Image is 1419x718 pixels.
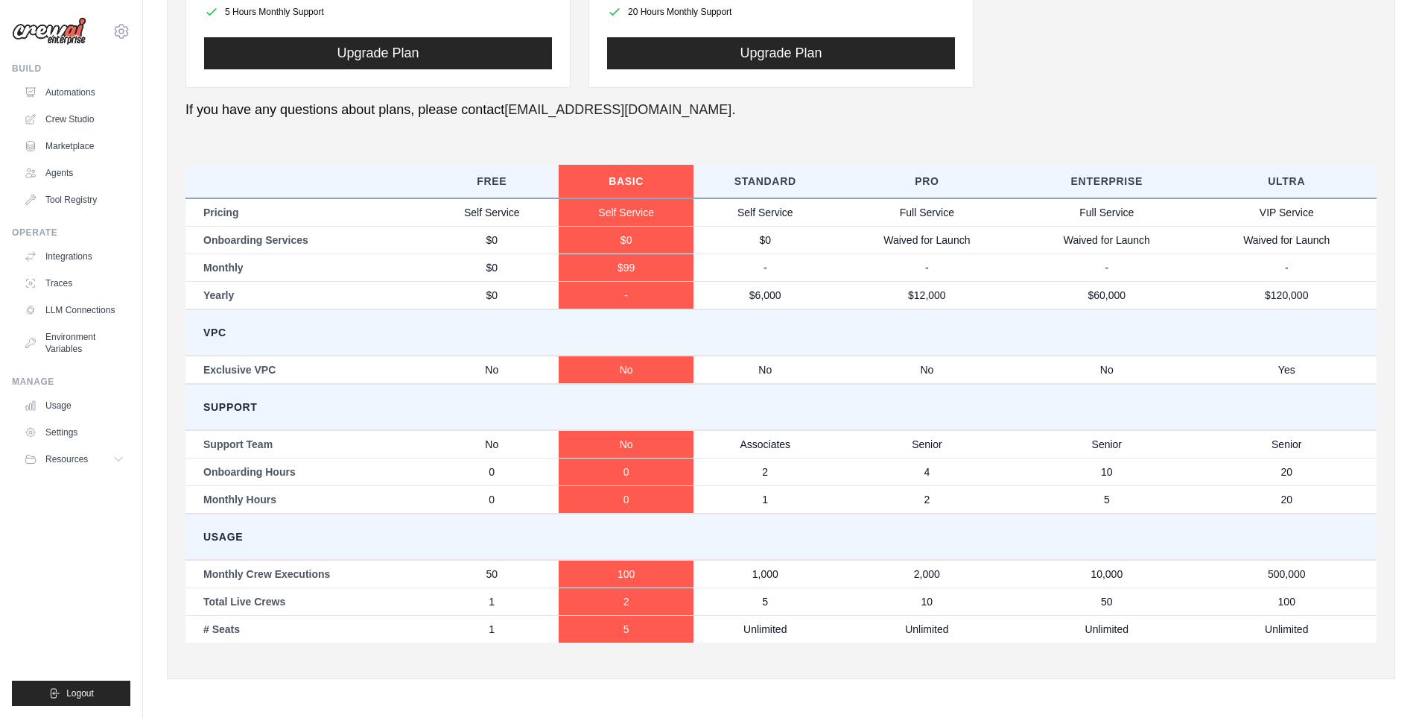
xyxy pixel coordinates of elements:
[1017,485,1196,514] td: 5
[18,447,130,471] button: Resources
[18,134,130,158] a: Marketplace
[1197,356,1377,384] td: Yes
[18,394,130,418] a: Usage
[1017,356,1196,384] td: No
[18,161,130,185] a: Agents
[837,226,1017,253] td: Waived for Launch
[693,615,837,643] td: Unlimited
[425,588,559,615] td: 1
[425,165,559,198] th: Free
[12,63,130,75] div: Build
[1017,226,1196,253] td: Waived for Launch
[185,485,425,514] td: Monthly Hours
[1197,615,1377,643] td: Unlimited
[1017,198,1196,227] td: Full Service
[1017,560,1196,588] td: 10,000
[837,165,1017,198] th: Pro
[185,458,425,485] td: Onboarding Hours
[693,281,837,309] td: $6,000
[185,430,425,459] td: Support Team
[1197,560,1377,588] td: 500,000
[425,281,559,309] td: $0
[559,165,693,198] th: Basic
[204,4,372,19] li: 5 Hours Monthly Support
[504,102,731,117] a: [EMAIL_ADDRESS][DOMAIN_NAME]
[837,560,1017,588] td: 2,000
[18,107,130,131] a: Crew Studio
[12,17,86,45] img: Logo
[693,588,837,615] td: 5
[1197,198,1377,227] td: VIP Service
[45,453,88,465] span: Resources
[559,615,693,643] td: 5
[607,37,955,69] button: Upgrade Plan
[559,430,693,459] td: No
[1197,253,1377,281] td: -
[559,198,693,227] td: Self Service
[18,271,130,295] a: Traces
[837,253,1017,281] td: -
[837,588,1017,615] td: 10
[1017,458,1196,485] td: 10
[425,198,559,227] td: Self Service
[837,430,1017,459] td: Senior
[425,560,559,588] td: 50
[1017,165,1196,198] th: Enterprise
[559,458,693,485] td: 0
[559,281,693,309] td: -
[185,226,425,253] td: Onboarding Services
[18,81,130,104] a: Automations
[18,188,130,212] a: Tool Registry
[1197,430,1377,459] td: Senior
[607,4,775,19] li: 20 Hours Monthly Support
[837,198,1017,227] td: Full Service
[185,281,425,309] td: Yearly
[559,253,693,281] td: $99
[837,356,1017,384] td: No
[693,198,837,227] td: Self Service
[1197,226,1377,253] td: Waived for Launch
[425,226,559,253] td: $0
[18,298,130,322] a: LLM Connections
[693,165,837,198] th: Standard
[185,615,425,643] td: # Seats
[425,356,559,384] td: No
[12,376,130,388] div: Manage
[18,245,130,268] a: Integrations
[559,588,693,615] td: 2
[559,356,693,384] td: No
[1345,646,1419,718] iframe: Chat Widget
[18,421,130,444] a: Settings
[837,281,1017,309] td: $12,000
[693,226,837,253] td: $0
[837,485,1017,514] td: 2
[185,198,425,227] td: Pricing
[12,227,130,239] div: Operate
[1017,281,1196,309] td: $60,000
[1017,430,1196,459] td: Senior
[185,309,1377,356] td: VPC
[185,560,425,588] td: Monthly Crew Executions
[1017,588,1196,615] td: 50
[693,430,837,459] td: Associates
[425,253,559,281] td: $0
[185,384,1377,430] td: Support
[1197,165,1377,198] th: Ultra
[1017,253,1196,281] td: -
[425,430,559,459] td: No
[18,325,130,361] a: Environment Variables
[693,485,837,514] td: 1
[1197,485,1377,514] td: 20
[559,485,693,514] td: 0
[1197,588,1377,615] td: 100
[185,588,425,615] td: Total Live Crews
[1197,281,1377,309] td: $120,000
[559,226,693,253] td: $0
[559,560,693,588] td: 100
[185,514,1377,560] td: Usage
[185,356,425,384] td: Exclusive VPC
[693,560,837,588] td: 1,000
[425,458,559,485] td: 0
[425,615,559,643] td: 1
